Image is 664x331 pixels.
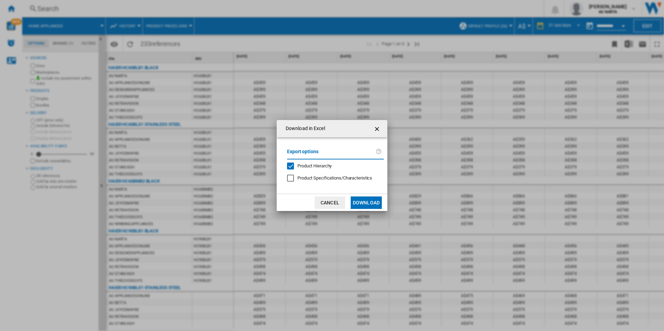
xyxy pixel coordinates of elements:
[287,163,378,169] md-checkbox: Product Hierarchy
[371,122,385,136] button: getI18NText('BUTTONS.CLOSE_DIALOG')
[297,175,372,181] span: Product Specifications/Characteristics
[297,175,372,181] div: Only applies to Category View
[315,196,345,209] button: Cancel
[297,163,332,168] span: Product Hierarchy
[351,196,382,209] button: Download
[287,148,376,160] label: Export options
[282,125,325,132] h4: Download in Excel
[373,125,382,133] ng-md-icon: getI18NText('BUTTONS.CLOSE_DIALOG')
